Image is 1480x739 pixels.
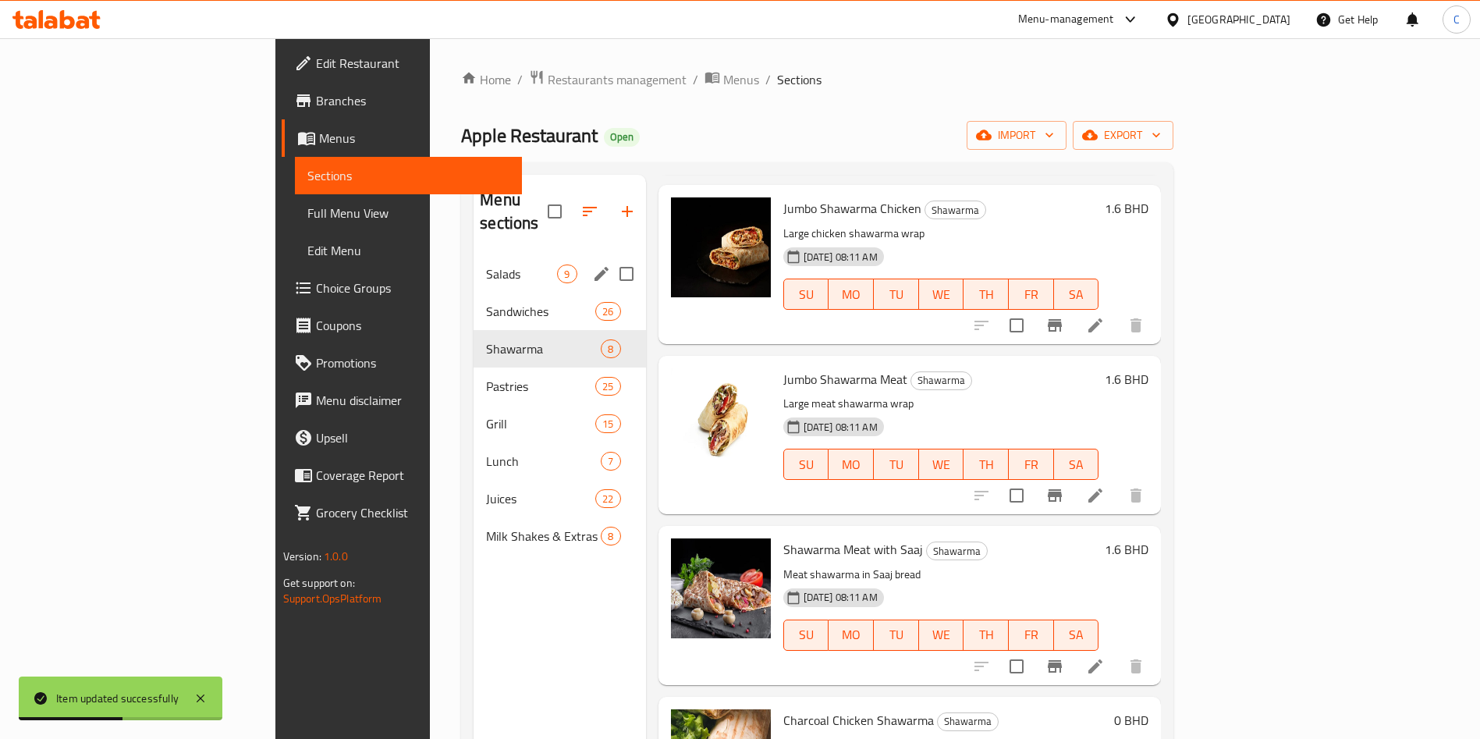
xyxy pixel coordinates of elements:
[874,449,919,480] button: TU
[829,620,874,651] button: MO
[596,492,619,506] span: 22
[595,489,620,508] div: items
[783,565,1099,584] p: Meat shawarma in Saaj bread
[595,414,620,433] div: items
[829,449,874,480] button: MO
[283,546,321,567] span: Version:
[486,265,557,283] span: Salads
[486,339,601,358] span: Shawarma
[307,241,510,260] span: Edit Menu
[602,454,619,469] span: 7
[1000,309,1033,342] span: Select to update
[486,414,595,433] span: Grill
[874,279,919,310] button: TU
[783,538,923,561] span: Shawarma Meat with Saaj
[307,204,510,222] span: Full Menu View
[705,69,759,90] a: Menus
[910,371,972,390] div: Shawarma
[609,193,646,230] button: Add section
[601,527,620,545] div: items
[316,316,510,335] span: Coupons
[316,391,510,410] span: Menu disclaimer
[1073,121,1173,150] button: export
[1000,479,1033,512] span: Select to update
[911,371,971,389] span: Shawarma
[283,573,355,593] span: Get support on:
[1187,11,1290,28] div: [GEOGRAPHIC_DATA]
[1086,657,1105,676] a: Edit menu item
[1086,486,1105,505] a: Edit menu item
[1105,538,1148,560] h6: 1.6 BHD
[316,354,510,372] span: Promotions
[693,70,698,89] li: /
[282,382,523,419] a: Menu disclaimer
[571,193,609,230] span: Sort sections
[601,452,620,471] div: items
[282,307,523,344] a: Coupons
[671,368,771,468] img: Jumbo Shawarma Meat
[474,368,645,405] div: Pastries25
[880,453,913,476] span: TU
[783,197,921,220] span: Jumbo Shawarma Chicken
[316,91,510,110] span: Branches
[1009,449,1054,480] button: FR
[783,279,829,310] button: SU
[1015,453,1048,476] span: FR
[316,279,510,297] span: Choice Groups
[1114,709,1148,731] h6: 0 BHD
[557,265,577,283] div: items
[835,453,868,476] span: MO
[319,129,510,147] span: Menus
[790,283,823,306] span: SU
[723,70,759,89] span: Menus
[461,118,598,153] span: Apple Restaurant
[486,527,601,545] span: Milk Shakes & Extras
[964,620,1009,651] button: TH
[316,54,510,73] span: Edit Restaurant
[1018,10,1114,29] div: Menu-management
[1009,620,1054,651] button: FR
[790,453,823,476] span: SU
[1117,307,1155,344] button: delete
[835,624,868,646] span: MO
[538,195,571,228] span: Select all sections
[282,82,523,119] a: Branches
[486,452,601,471] span: Lunch
[295,194,523,232] a: Full Menu View
[1085,126,1161,145] span: export
[474,480,645,517] div: Juices22
[925,201,986,219] div: Shawarma
[474,405,645,442] div: Grill15
[307,166,510,185] span: Sections
[1036,307,1074,344] button: Branch-specific-item
[919,620,964,651] button: WE
[595,302,620,321] div: items
[925,453,958,476] span: WE
[316,466,510,485] span: Coverage Report
[964,449,1009,480] button: TH
[880,283,913,306] span: TU
[596,417,619,432] span: 15
[596,304,619,319] span: 26
[601,339,620,358] div: items
[529,69,687,90] a: Restaurants management
[765,70,771,89] li: /
[783,368,907,391] span: Jumbo Shawarma Meat
[282,344,523,382] a: Promotions
[1060,624,1093,646] span: SA
[874,620,919,651] button: TU
[474,517,645,555] div: Milk Shakes & Extras8
[783,449,829,480] button: SU
[602,529,619,544] span: 8
[595,377,620,396] div: items
[1036,648,1074,685] button: Branch-specific-item
[558,267,576,282] span: 9
[1453,11,1460,28] span: C
[486,302,595,321] span: Sandwiches
[797,420,884,435] span: [DATE] 08:11 AM
[1105,368,1148,390] h6: 1.6 BHD
[474,330,645,368] div: Shawarma8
